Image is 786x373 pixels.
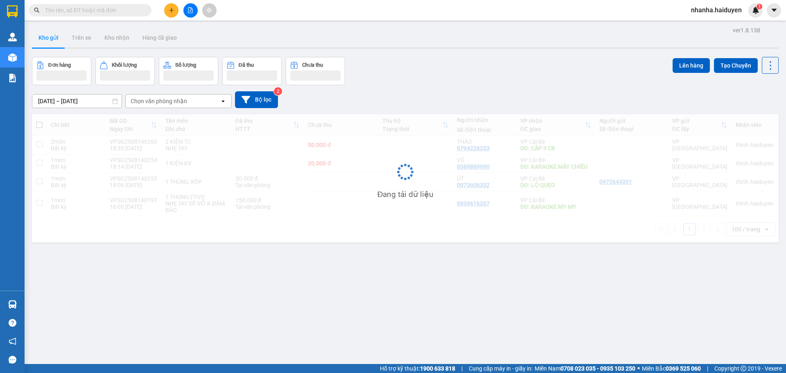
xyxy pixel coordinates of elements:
[32,57,91,85] button: Đơn hàng
[8,74,17,82] img: solution-icon
[673,58,710,73] button: Lên hàng
[9,319,16,327] span: question-circle
[206,7,212,13] span: aim
[741,366,746,371] span: copyright
[169,7,174,13] span: plus
[9,356,16,364] span: message
[48,62,71,68] div: Đơn hàng
[767,3,781,18] button: caret-down
[65,28,98,47] button: Trên xe
[220,98,226,104] svg: open
[286,57,345,85] button: Chưa thu
[239,62,254,68] div: Đã thu
[757,4,762,9] sup: 1
[164,3,178,18] button: plus
[758,4,761,9] span: 1
[202,3,217,18] button: aim
[535,364,635,373] span: Miền Nam
[377,188,434,201] div: Đang tải dữ liệu
[235,91,278,108] button: Bộ lọc
[159,57,218,85] button: Số lượng
[420,365,455,372] strong: 1900 633 818
[733,26,760,35] div: ver 1.8.138
[32,28,65,47] button: Kho gửi
[707,364,708,373] span: |
[183,3,198,18] button: file-add
[8,33,17,41] img: warehouse-icon
[637,367,640,370] span: ⚪️
[112,62,137,68] div: Khối lượng
[7,5,18,18] img: logo-vxr
[560,365,635,372] strong: 0708 023 035 - 0935 103 250
[95,57,155,85] button: Khối lượng
[45,6,142,15] input: Tìm tên, số ĐT hoặc mã đơn
[98,28,136,47] button: Kho nhận
[9,337,16,345] span: notification
[461,364,463,373] span: |
[469,364,533,373] span: Cung cấp máy in - giấy in:
[34,7,40,13] span: search
[684,5,748,15] span: nhanha.haiduyen
[32,95,122,108] input: Select a date range.
[642,364,701,373] span: Miền Bắc
[770,7,778,14] span: caret-down
[136,28,183,47] button: Hàng đã giao
[175,62,196,68] div: Số lượng
[666,365,701,372] strong: 0369 525 060
[187,7,193,13] span: file-add
[380,364,455,373] span: Hỗ trợ kỹ thuật:
[131,97,187,105] div: Chọn văn phòng nhận
[752,7,759,14] img: icon-new-feature
[222,57,282,85] button: Đã thu
[302,62,323,68] div: Chưa thu
[8,300,17,309] img: warehouse-icon
[274,87,282,95] sup: 2
[714,58,758,73] button: Tạo Chuyến
[8,53,17,62] img: warehouse-icon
